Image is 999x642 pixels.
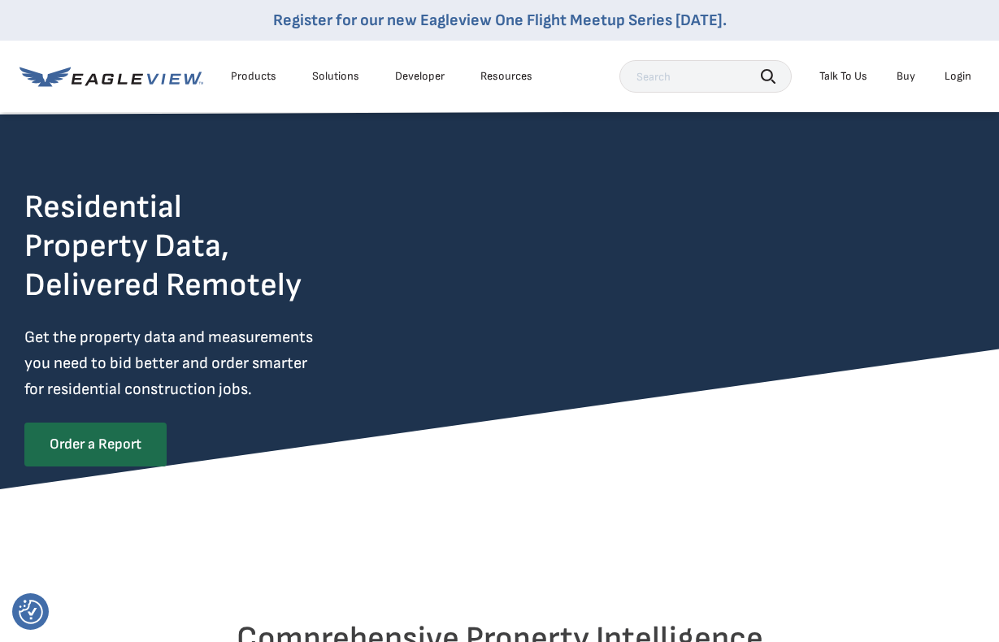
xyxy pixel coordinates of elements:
div: Solutions [312,69,359,84]
button: Consent Preferences [19,600,43,624]
a: Register for our new Eagleview One Flight Meetup Series [DATE]. [273,11,727,30]
h2: Residential Property Data, Delivered Remotely [24,188,302,305]
div: Resources [480,69,532,84]
p: Get the property data and measurements you need to bid better and order smarter for residential c... [24,324,380,402]
div: Products [231,69,276,84]
div: Talk To Us [819,69,867,84]
input: Search [619,60,792,93]
img: Revisit consent button [19,600,43,624]
a: Developer [395,69,445,84]
a: Order a Report [24,423,167,466]
div: Login [945,69,971,84]
a: Buy [897,69,915,84]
